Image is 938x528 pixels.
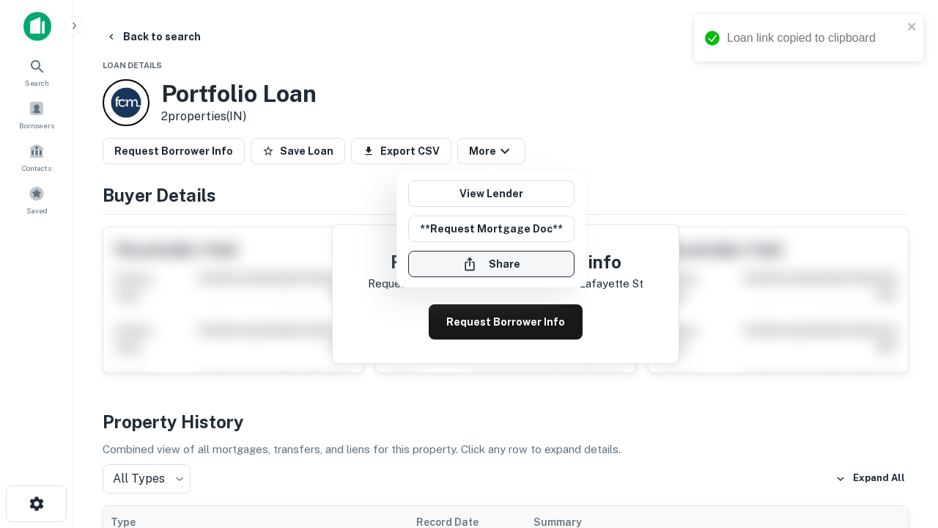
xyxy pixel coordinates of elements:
a: View Lender [408,180,575,207]
button: close [907,21,917,34]
button: **Request Mortgage Doc** [408,216,575,242]
div: Loan link copied to clipboard [727,29,903,47]
iframe: Chat Widget [865,411,938,481]
button: Share [408,251,575,277]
